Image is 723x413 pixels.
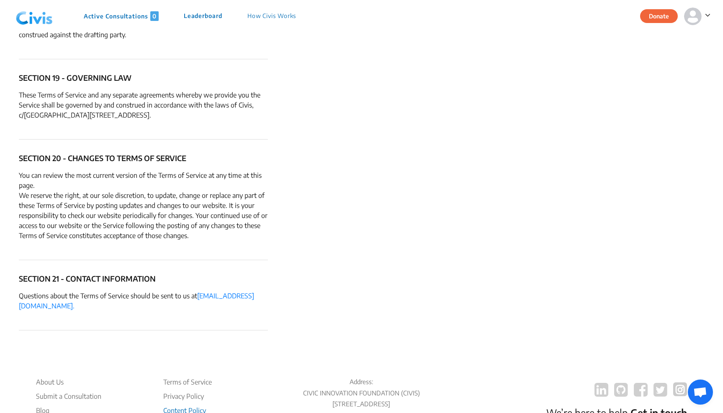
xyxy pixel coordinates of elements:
p: [STREET_ADDRESS] [274,399,450,409]
div: Open chat [688,380,713,405]
li: Submit a Consultation [36,391,101,401]
li: Terms of Service [163,377,212,387]
li: About Us [36,377,101,387]
p: SECTION 21 - CONTACT INFORMATION [19,273,268,284]
p: Address: [274,377,450,387]
button: Donate [640,9,678,23]
li: Privacy Policy [163,391,212,401]
p: SECTION 19 - GOVERNING LAW [19,72,268,83]
p: CIVIC INNOVATION FOUNDATION (CIVIS) [274,388,450,398]
p: Leaderboard [184,11,222,21]
a: Donate [640,11,684,20]
img: navlogo.png [13,4,56,29]
p: Active Consultations [84,11,159,21]
p: Questions about the Terms of Service should be sent to us at [19,291,268,311]
span: 0 [150,11,159,21]
p: SECTION 20 - CHANGES TO TERMS OF SERVICE [19,152,268,164]
img: person-default.svg [684,8,702,25]
p: How Civis Works [247,11,296,21]
p: These Terms of Service and any separate agreements whereby we provide you the Service shall be go... [19,90,268,120]
p: You can review the most current version of the Terms of Service at any time at this page. We rese... [19,170,268,241]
